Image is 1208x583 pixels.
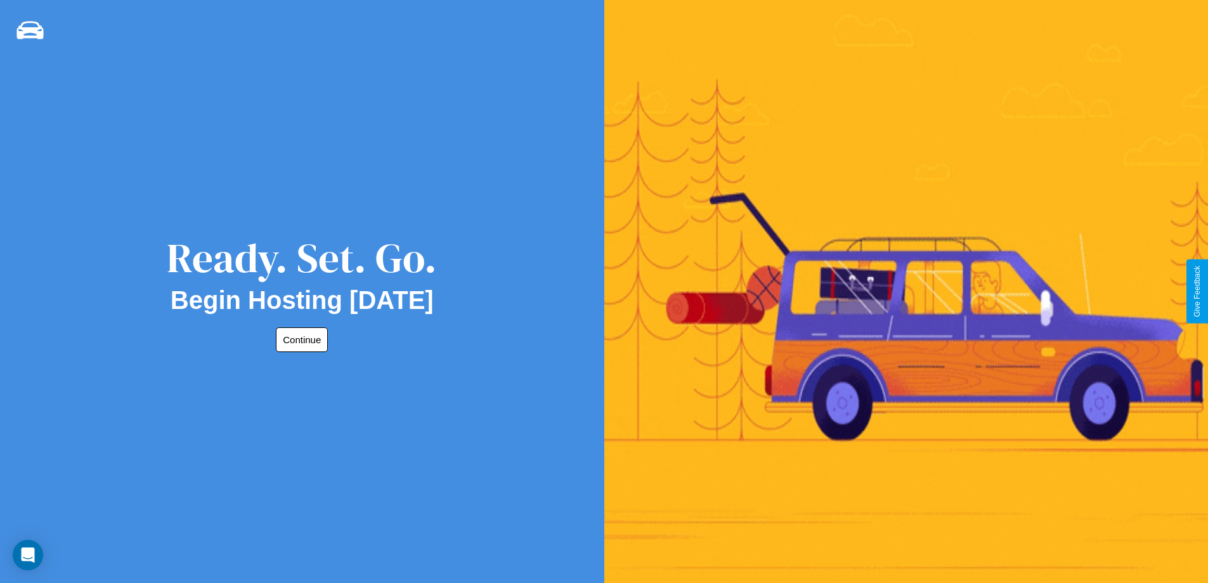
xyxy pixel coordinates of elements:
div: Give Feedback [1193,266,1202,317]
div: Ready. Set. Go. [167,230,437,286]
div: Open Intercom Messenger [13,540,43,570]
button: Continue [276,327,328,352]
h2: Begin Hosting [DATE] [171,286,434,315]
